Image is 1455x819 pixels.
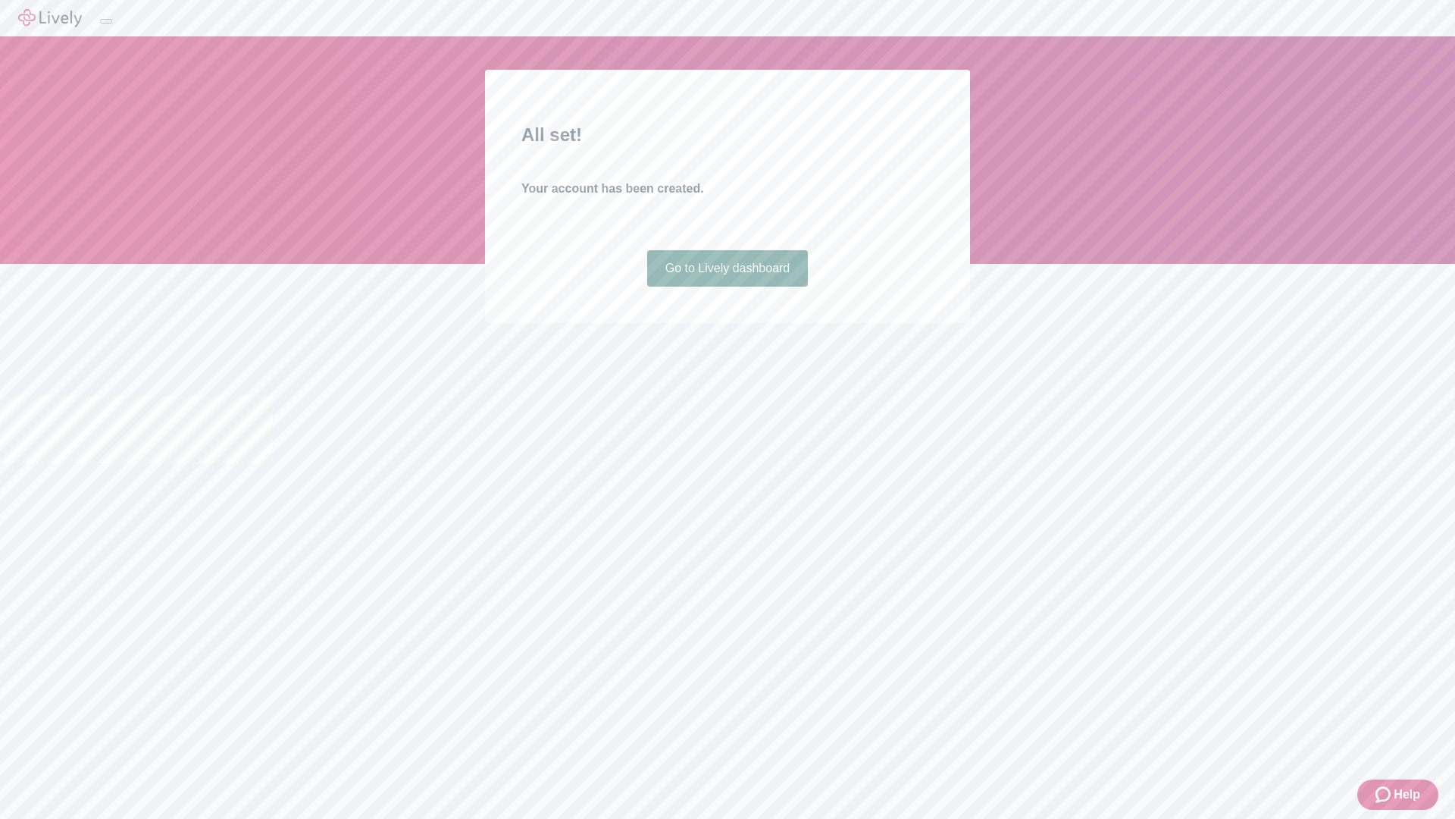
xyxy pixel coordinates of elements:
[521,180,934,198] h4: Your account has been created.
[647,250,809,287] a: Go to Lively dashboard
[18,9,82,27] img: Lively
[1357,780,1438,810] button: Zendesk support iconHelp
[100,19,112,24] button: Log out
[521,121,934,149] h2: All set!
[1375,786,1394,804] svg: Zendesk support icon
[1394,786,1420,804] span: Help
